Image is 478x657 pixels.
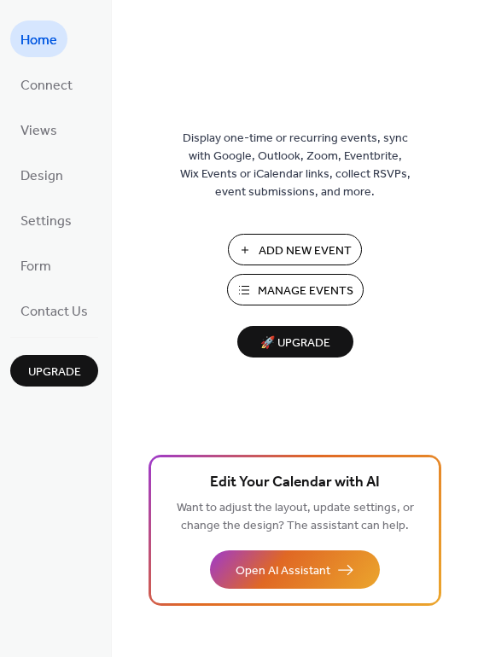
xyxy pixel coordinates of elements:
[10,201,82,238] a: Settings
[248,332,343,355] span: 🚀 Upgrade
[259,242,352,260] span: Add New Event
[10,156,73,193] a: Design
[20,208,72,235] span: Settings
[210,471,380,495] span: Edit Your Calendar with AI
[10,292,98,328] a: Contact Us
[10,247,61,283] a: Form
[10,355,98,387] button: Upgrade
[20,163,63,189] span: Design
[177,497,414,538] span: Want to adjust the layout, update settings, or change the design? The assistant can help.
[236,562,330,580] span: Open AI Assistant
[258,282,353,300] span: Manage Events
[210,550,380,589] button: Open AI Assistant
[20,253,51,280] span: Form
[10,111,67,148] a: Views
[20,299,88,325] span: Contact Us
[20,118,57,144] span: Views
[10,20,67,57] a: Home
[20,27,57,54] span: Home
[237,326,353,358] button: 🚀 Upgrade
[10,66,83,102] a: Connect
[20,73,73,99] span: Connect
[227,274,364,305] button: Manage Events
[180,130,411,201] span: Display one-time or recurring events, sync with Google, Outlook, Zoom, Eventbrite, Wix Events or ...
[228,234,362,265] button: Add New Event
[28,363,81,381] span: Upgrade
